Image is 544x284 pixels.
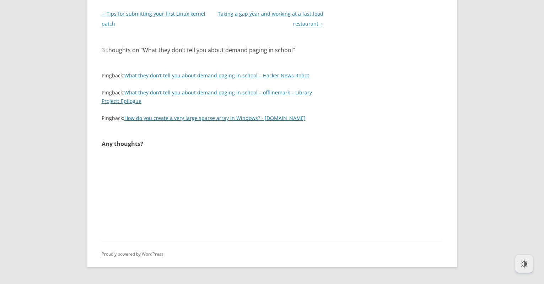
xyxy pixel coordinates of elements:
[102,10,107,17] span: ←
[143,46,293,54] span: What they don’t tell you about demand paging in school
[102,10,205,27] a: ←Tips for submitting your first Linux kernel patch
[218,10,323,27] a: Taking a gap year and working at a fast food restaurant→
[102,88,324,105] p: Pingback:
[102,46,324,54] h2: 3 thoughts on “ ”
[102,89,312,104] a: What they don’t tell you about demand paging in school – offlinemark – Library Project: Epilogue
[124,115,306,121] a: How do you create a very large sparse array in Windows? - [DOMAIN_NAME]
[318,20,323,27] span: →
[102,114,324,122] p: Pingback:
[102,157,324,215] iframe: Comment Form
[102,251,163,257] a: Proudly powered by WordPress
[124,72,309,79] a: What they don’t tell you about demand paging in school – Hacker News Robot
[102,140,324,148] h3: Any thoughts?
[102,71,324,80] p: Pingback:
